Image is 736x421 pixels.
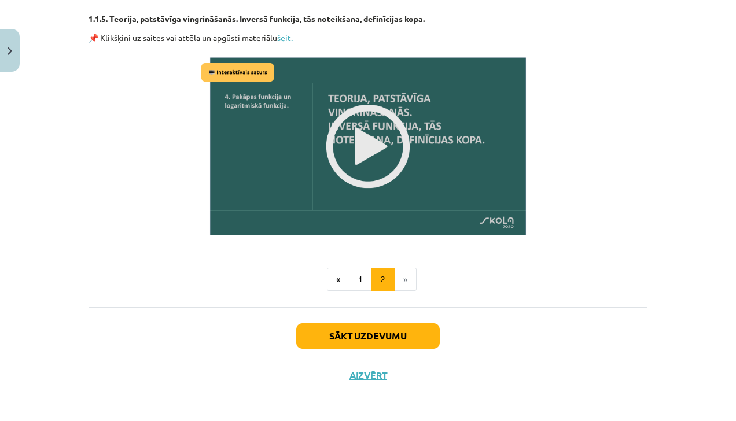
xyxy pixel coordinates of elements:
img: icon-close-lesson-0947bae3869378f0d4975bcd49f059093ad1ed9edebbc8119c70593378902aed.svg [8,47,12,55]
button: Sākt uzdevumu [296,323,440,349]
button: Aizvērt [346,370,390,381]
p: 📌 Klikšķini uz saites vai attēla un apgūsti materiālu [89,32,647,44]
button: 1 [349,268,372,291]
button: 2 [371,268,395,291]
button: « [327,268,349,291]
a: šeit. [277,32,293,43]
nav: Page navigation example [89,268,647,291]
strong: 1.1.5. Teorija, patstāvīga vingrināšanās. Inversā funkcija, tās noteikšana, definīcijas kopa. [89,13,425,24]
